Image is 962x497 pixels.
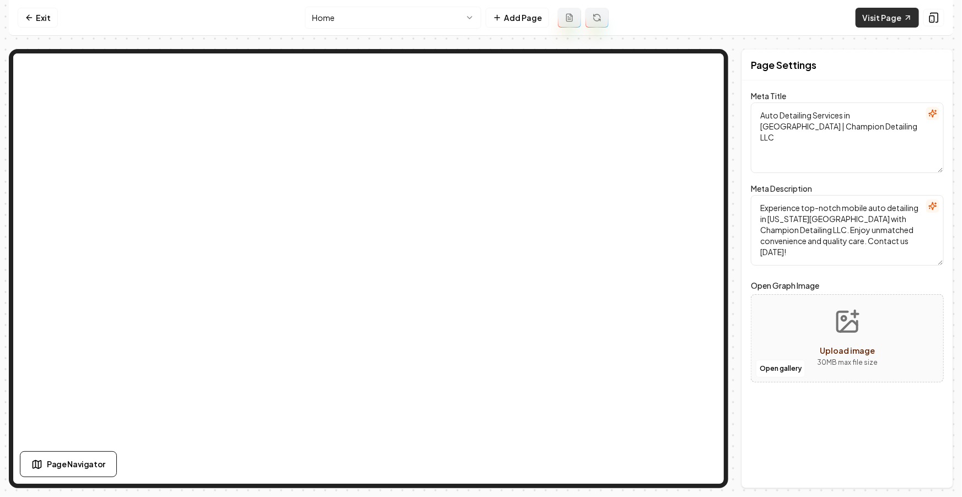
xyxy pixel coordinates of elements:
button: Upload image [808,300,886,377]
button: Regenerate page [585,8,609,28]
label: Open Graph Image [751,279,944,292]
button: Page Navigator [20,451,117,477]
button: Add admin page prompt [558,8,581,28]
p: 30 MB max file size [817,357,878,368]
a: Exit [18,8,58,28]
span: Upload image [820,345,875,355]
label: Meta Description [751,183,812,193]
button: Open gallery [756,360,805,377]
button: Add Page [486,8,549,28]
label: Meta Title [751,91,786,101]
span: Page Navigator [47,458,105,470]
a: Visit Page [856,8,919,28]
h2: Page Settings [751,57,816,73]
